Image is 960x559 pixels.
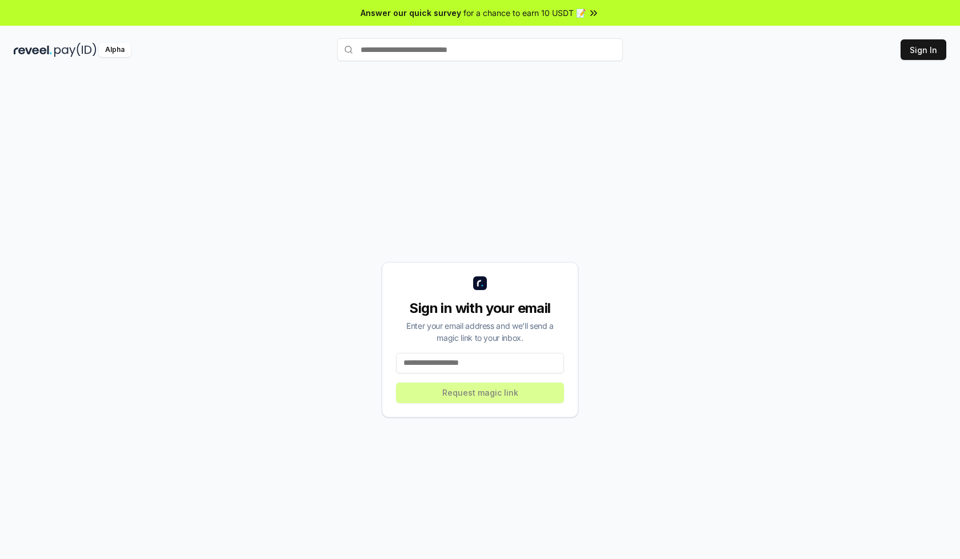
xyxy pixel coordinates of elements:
[473,276,487,290] img: logo_small
[396,299,564,317] div: Sign in with your email
[99,43,131,57] div: Alpha
[54,43,97,57] img: pay_id
[361,7,461,19] span: Answer our quick survey
[463,7,586,19] span: for a chance to earn 10 USDT 📝
[396,320,564,344] div: Enter your email address and we’ll send a magic link to your inbox.
[14,43,52,57] img: reveel_dark
[901,39,946,60] button: Sign In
